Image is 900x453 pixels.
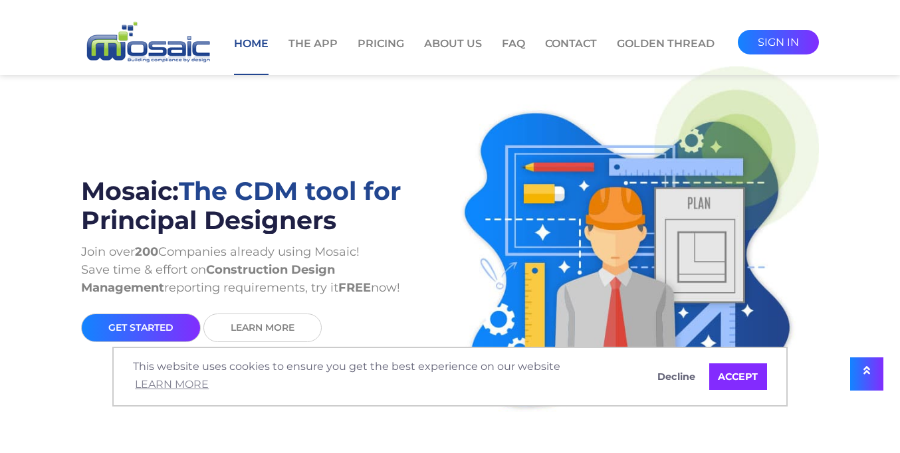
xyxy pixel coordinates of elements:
[203,314,322,342] a: Learn More
[709,363,767,390] a: allow cookies
[135,244,158,259] strong: 200
[617,36,715,74] a: Golden Thread
[81,314,201,342] a: get started
[179,175,401,207] span: The CDM tool for
[288,36,338,74] a: The App
[545,36,597,74] a: Contact
[133,359,638,395] span: This website uses cookies to ensure you get the best experience on our website
[502,36,525,74] a: FAQ
[738,30,819,54] a: sign in
[81,243,440,314] p: Join over Companies already using Mosaic! Save time & effort on reporting requirements, try it now!
[649,363,705,390] a: deny cookies
[338,280,371,295] strong: FREE
[358,36,404,74] a: Pricing
[81,166,440,217] h1: Mosaic:
[133,375,211,395] a: learn more about cookies
[234,36,269,75] a: Home
[112,347,788,407] div: cookieconsent
[81,262,335,295] strong: Construction Design Management
[81,205,336,236] span: Principal Designers
[424,36,482,74] a: About Us
[81,20,214,66] img: logo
